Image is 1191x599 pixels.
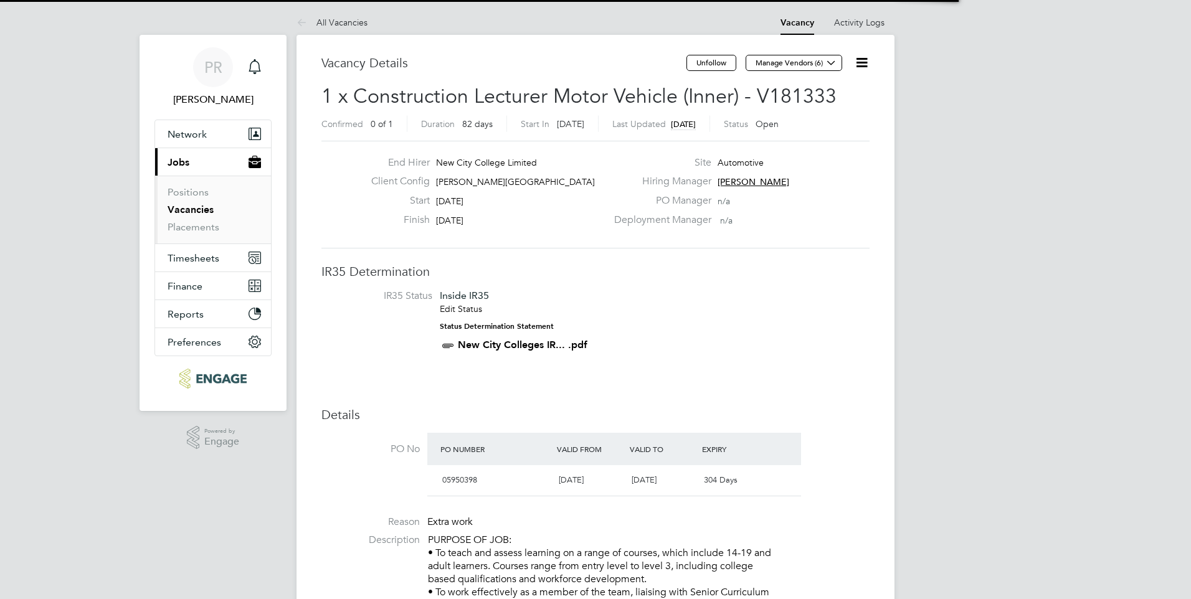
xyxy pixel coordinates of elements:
a: New City Colleges IR... .pdf [458,339,587,351]
span: [DATE] [436,196,463,207]
span: 304 Days [704,474,738,485]
label: PO No [321,443,420,456]
span: n/a [720,215,733,226]
span: [PERSON_NAME][GEOGRAPHIC_DATA] [436,176,595,187]
div: Jobs [155,176,271,243]
button: Reports [155,300,271,328]
a: All Vacancies [297,17,368,28]
label: Last Updated [612,118,666,130]
label: IR35 Status [334,290,432,303]
span: [DATE] [632,474,657,485]
h3: IR35 Determination [321,263,870,280]
label: Client Config [361,175,430,188]
button: Unfollow [686,55,736,71]
label: Status [724,118,748,130]
div: Valid To [627,438,700,460]
div: Expiry [699,438,772,460]
a: PR[PERSON_NAME] [154,47,272,107]
span: [DATE] [436,215,463,226]
span: PR [204,59,222,75]
label: End Hirer [361,156,430,169]
h3: Vacancy Details [321,55,686,71]
label: Duration [421,118,455,130]
a: Powered byEngage [187,426,240,450]
label: Reason [321,516,420,529]
span: Finance [168,280,202,292]
label: Hiring Manager [607,175,711,188]
label: Site [607,156,711,169]
span: Inside IR35 [440,290,489,301]
span: Timesheets [168,252,219,264]
span: 1 x Construction Lecturer Motor Vehicle (Inner) - V181333 [321,84,837,108]
span: Automotive [718,157,764,168]
span: Open [756,118,779,130]
span: Preferences [168,336,221,348]
a: Placements [168,221,219,233]
span: Powered by [204,426,239,436]
a: Edit Status [440,303,482,314]
span: [PERSON_NAME] [718,176,789,187]
label: Description [321,534,420,547]
span: Network [168,128,207,140]
strong: Status Determination Statement [440,322,554,331]
label: Deployment Manager [607,214,711,227]
a: Vacancy [781,17,814,28]
a: Go to home page [154,369,272,389]
span: Pallvi Raghvani [154,92,272,107]
button: Jobs [155,148,271,176]
span: 82 days [462,118,493,130]
nav: Main navigation [140,35,287,411]
a: Activity Logs [834,17,885,28]
button: Manage Vendors (6) [746,55,842,71]
button: Preferences [155,328,271,356]
div: PO Number [437,438,554,460]
label: Finish [361,214,430,227]
span: [DATE] [557,118,584,130]
h3: Details [321,407,870,423]
span: [DATE] [671,119,696,130]
span: Reports [168,308,204,320]
a: Vacancies [168,204,214,215]
label: Start In [521,118,549,130]
span: 0 of 1 [371,118,393,130]
span: Extra work [427,516,473,528]
button: Finance [155,272,271,299]
span: n/a [718,196,730,207]
button: Network [155,120,271,148]
span: Engage [204,436,239,447]
span: New City College Limited [436,157,537,168]
label: Start [361,194,430,207]
label: Confirmed [321,118,363,130]
a: Positions [168,186,209,198]
button: Timesheets [155,244,271,271]
img: ncclondon-logo-retina.png [179,369,246,389]
label: PO Manager [607,194,711,207]
span: [DATE] [559,474,584,485]
span: 05950398 [442,474,477,485]
div: Valid From [554,438,627,460]
span: Jobs [168,156,189,168]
